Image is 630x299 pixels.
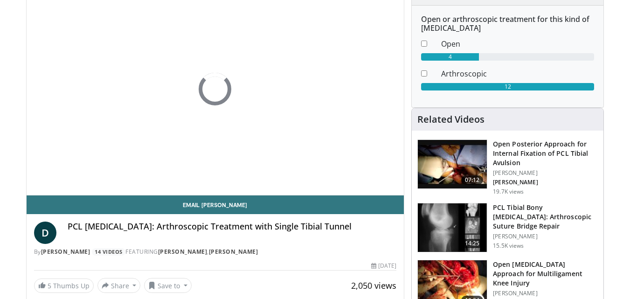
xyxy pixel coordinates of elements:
[418,140,487,188] img: e9f6b273-e945-4392-879d-473edd67745f.150x105_q85_crop-smart_upscale.jpg
[41,248,90,256] a: [PERSON_NAME]
[371,262,396,270] div: [DATE]
[34,248,397,256] div: By FEATURING ,
[493,169,598,177] p: [PERSON_NAME]
[27,195,404,214] a: Email [PERSON_NAME]
[417,139,598,195] a: 07:12 Open Posterior Approach for Internal Fixation of PCL Tibial Avulsion [PERSON_NAME] [PERSON_...
[421,53,479,61] div: 4
[434,68,601,79] dd: Arthroscopic
[421,15,594,33] h6: Open or arthroscopic treatment for this kind of [MEDICAL_DATA]
[48,281,51,290] span: 5
[493,233,598,240] p: [PERSON_NAME]
[144,278,192,293] button: Save to
[493,139,598,167] h3: Open Posterior Approach for Internal Fixation of PCL Tibial Avulsion
[209,248,258,256] a: [PERSON_NAME]
[158,248,208,256] a: [PERSON_NAME]
[417,203,598,252] a: 14:25 PCL Tibial Bony [MEDICAL_DATA]: Arthroscopic Suture Bridge Repair [PERSON_NAME] 15.5K views
[493,242,524,250] p: 15.5K views
[461,239,484,248] span: 14:25
[417,114,485,125] h4: Related Videos
[493,179,598,186] p: [PERSON_NAME]
[493,260,598,288] h3: Open [MEDICAL_DATA] Approach for Multiligament Knee Injury
[34,278,94,293] a: 5 Thumbs Up
[418,203,487,252] img: 38394_0000_3.png.150x105_q85_crop-smart_upscale.jpg
[68,222,397,232] h4: PCL [MEDICAL_DATA]: Arthroscopic Treatment with Single Tibial Tunnel
[351,280,396,291] span: 2,050 views
[97,278,141,293] button: Share
[421,83,594,90] div: 12
[434,38,601,49] dd: Open
[92,248,126,256] a: 14 Videos
[493,203,598,231] h3: PCL Tibial Bony [MEDICAL_DATA]: Arthroscopic Suture Bridge Repair
[461,175,484,185] span: 07:12
[493,290,598,297] p: [PERSON_NAME]
[493,188,524,195] p: 19.7K views
[34,222,56,244] a: D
